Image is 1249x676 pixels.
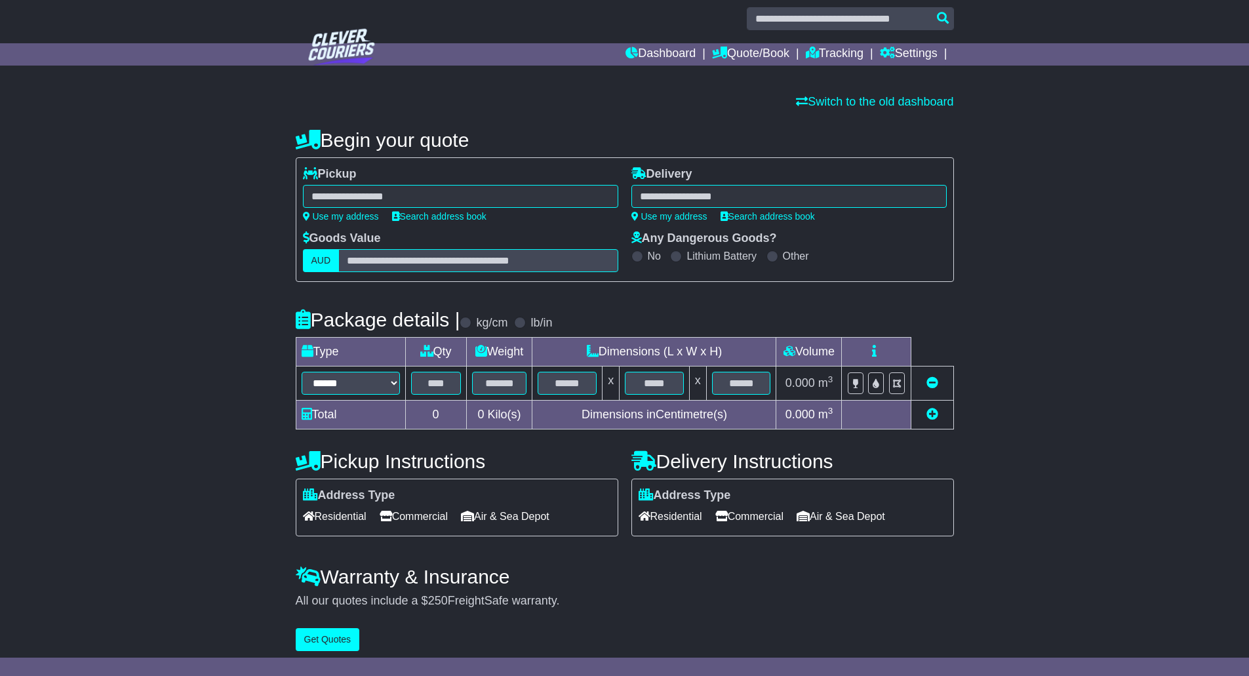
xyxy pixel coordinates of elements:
a: Dashboard [625,43,696,66]
button: Get Quotes [296,628,360,651]
span: 250 [428,594,448,607]
a: Switch to the old dashboard [796,95,953,108]
span: m [818,376,833,389]
sup: 3 [828,406,833,416]
span: Air & Sea Depot [461,506,549,527]
label: Lithium Battery [686,250,757,262]
span: 0.000 [785,376,815,389]
span: Residential [303,506,367,527]
label: AUD [303,249,340,272]
span: Air & Sea Depot [797,506,885,527]
label: Any Dangerous Goods? [631,231,777,246]
td: x [689,367,706,401]
a: Tracking [806,43,863,66]
sup: 3 [828,374,833,384]
span: Residential [639,506,702,527]
span: Commercial [715,506,783,527]
span: m [818,408,833,421]
h4: Pickup Instructions [296,450,618,472]
td: Dimensions (L x W x H) [532,338,776,367]
a: Search address book [392,211,486,222]
td: 0 [405,401,466,429]
td: Dimensions in Centimetre(s) [532,401,776,429]
h4: Begin your quote [296,129,954,151]
td: Volume [776,338,842,367]
label: Other [783,250,809,262]
label: Pickup [303,167,357,182]
div: All our quotes include a $ FreightSafe warranty. [296,594,954,608]
label: lb/in [530,316,552,330]
span: 0.000 [785,408,815,421]
a: Use my address [303,211,379,222]
td: Type [296,338,405,367]
a: Settings [880,43,938,66]
h4: Package details | [296,309,460,330]
a: Search address book [721,211,815,222]
label: Goods Value [303,231,381,246]
td: Total [296,401,405,429]
label: Address Type [303,488,395,503]
label: Delivery [631,167,692,182]
label: Address Type [639,488,731,503]
span: Commercial [380,506,448,527]
span: 0 [477,408,484,421]
label: No [648,250,661,262]
a: Add new item [926,408,938,421]
td: Qty [405,338,466,367]
td: Kilo(s) [466,401,532,429]
td: x [603,367,620,401]
label: kg/cm [476,316,507,330]
a: Remove this item [926,376,938,389]
td: Weight [466,338,532,367]
h4: Delivery Instructions [631,450,954,472]
a: Use my address [631,211,707,222]
a: Quote/Book [712,43,789,66]
h4: Warranty & Insurance [296,566,954,587]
